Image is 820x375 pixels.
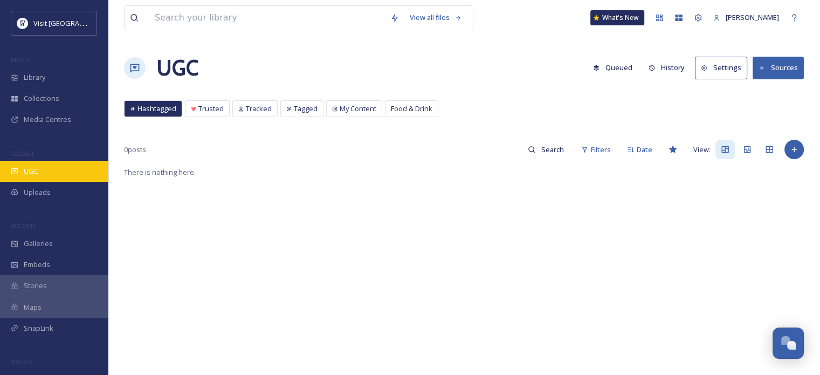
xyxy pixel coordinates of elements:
[11,358,32,366] span: SOCIALS
[24,323,53,333] span: SnapLink
[591,145,611,155] span: Filters
[24,281,47,291] span: Stories
[693,145,711,155] span: View:
[294,104,318,114] span: Tagged
[24,72,45,83] span: Library
[391,104,432,114] span: Food & Drink
[246,104,272,114] span: Tracked
[24,238,53,249] span: Galleries
[404,7,467,28] a: View all files
[33,18,117,28] span: Visit [GEOGRAPHIC_DATA]
[588,57,638,78] button: Queued
[24,260,50,270] span: Embeds
[340,104,376,114] span: My Content
[24,302,42,312] span: Maps
[643,57,690,78] button: History
[24,166,38,176] span: UGC
[24,187,51,197] span: Uploads
[695,57,753,79] a: Settings
[588,57,643,78] a: Queued
[11,56,30,64] span: MEDIA
[695,57,747,79] button: Settings
[17,18,28,29] img: Untitled%20design%20%2897%29.png
[708,7,784,28] a: [PERSON_NAME]
[137,104,176,114] span: Hashtagged
[11,149,34,158] span: COLLECT
[124,167,196,177] span: There is nothing here.
[535,139,570,160] input: Search
[24,93,59,104] span: Collections
[773,328,804,359] button: Open Chat
[637,145,652,155] span: Date
[156,52,198,84] a: UGC
[726,12,779,22] span: [PERSON_NAME]
[24,114,71,125] span: Media Centres
[124,145,146,155] span: 0 posts
[753,57,804,79] button: Sources
[590,10,644,25] a: What's New
[643,57,695,78] a: History
[198,104,224,114] span: Trusted
[11,222,36,230] span: WIDGETS
[149,6,385,30] input: Search your library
